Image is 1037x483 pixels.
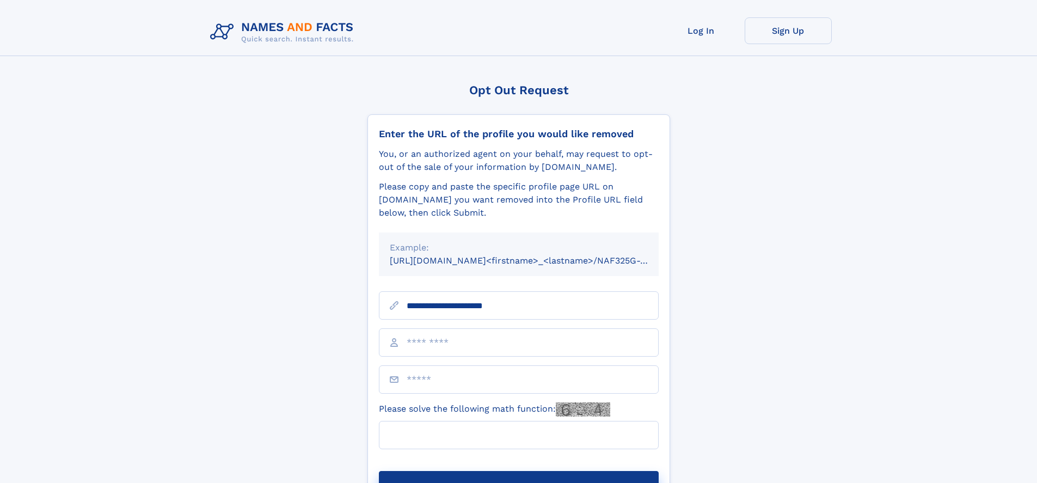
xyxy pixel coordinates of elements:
div: Please copy and paste the specific profile page URL on [DOMAIN_NAME] you want removed into the Pr... [379,180,659,219]
div: Enter the URL of the profile you would like removed [379,128,659,140]
a: Sign Up [745,17,832,44]
div: Opt Out Request [367,83,670,97]
div: Example: [390,241,648,254]
a: Log In [658,17,745,44]
div: You, or an authorized agent on your behalf, may request to opt-out of the sale of your informatio... [379,148,659,174]
img: Logo Names and Facts [206,17,363,47]
small: [URL][DOMAIN_NAME]<firstname>_<lastname>/NAF325G-xxxxxxxx [390,255,679,266]
label: Please solve the following math function: [379,402,610,417]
